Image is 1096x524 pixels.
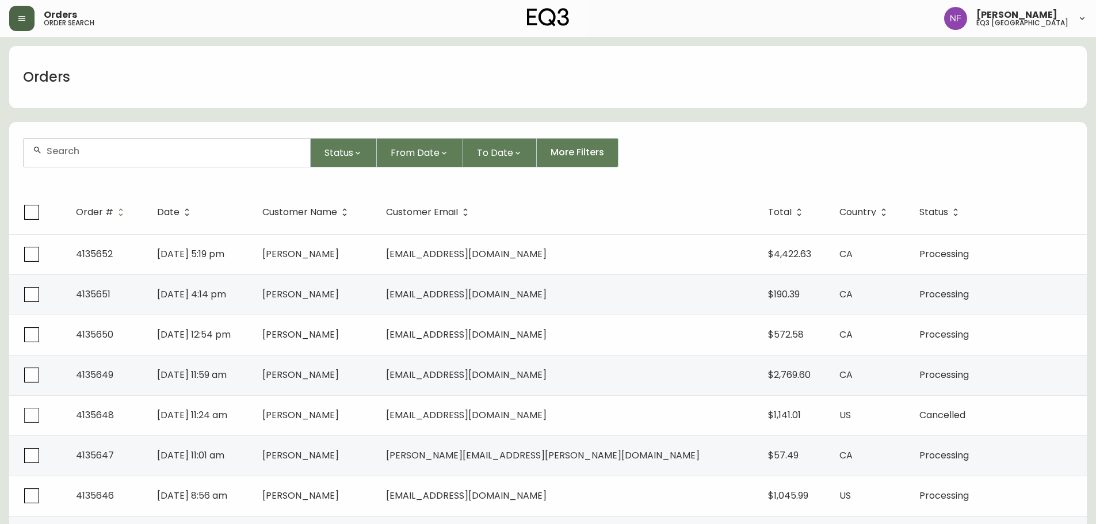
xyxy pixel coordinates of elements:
span: Status [324,146,353,160]
span: CA [839,449,853,462]
span: [EMAIL_ADDRESS][DOMAIN_NAME] [386,328,547,341]
span: [PERSON_NAME] [262,489,339,502]
span: More Filters [551,146,604,159]
span: [PERSON_NAME] [262,368,339,381]
button: Status [311,138,377,167]
span: 4135652 [76,247,113,261]
span: [DATE] 11:59 am [157,368,227,381]
span: [DATE] 8:56 am [157,489,227,502]
span: Status [919,207,963,217]
span: CA [839,247,853,261]
span: [DATE] 11:24 am [157,408,227,422]
span: Processing [919,368,969,381]
span: CA [839,328,853,341]
span: Orders [44,10,77,20]
span: $572.58 [768,328,804,341]
span: $1,045.99 [768,489,808,502]
span: $2,769.60 [768,368,811,381]
span: To Date [477,146,513,160]
span: US [839,489,851,502]
span: Country [839,207,891,217]
img: logo [527,8,570,26]
span: 4135649 [76,368,113,381]
span: $57.49 [768,449,799,462]
span: Country [839,209,876,216]
img: 2185be282f521b9306f6429905cb08b1 [944,7,967,30]
input: Search [47,146,301,156]
span: [EMAIL_ADDRESS][DOMAIN_NAME] [386,288,547,301]
span: Order # [76,209,113,216]
span: [PERSON_NAME] [262,247,339,261]
span: Date [157,207,194,217]
span: $4,422.63 [768,247,811,261]
span: [DATE] 5:19 pm [157,247,224,261]
span: Processing [919,288,969,301]
span: 4135648 [76,408,114,422]
span: From Date [391,146,440,160]
span: Total [768,209,792,216]
span: Customer Name [262,207,352,217]
span: 4135647 [76,449,114,462]
span: $190.39 [768,288,800,301]
span: 4135646 [76,489,114,502]
span: Processing [919,489,969,502]
h5: eq3 [GEOGRAPHIC_DATA] [976,20,1068,26]
span: Customer Email [386,209,458,216]
span: [PERSON_NAME] [262,408,339,422]
span: [EMAIL_ADDRESS][DOMAIN_NAME] [386,368,547,381]
span: [PERSON_NAME] [262,328,339,341]
span: Order # [76,207,128,217]
span: Cancelled [919,408,965,422]
span: 4135650 [76,328,113,341]
span: 4135651 [76,288,110,301]
span: [DATE] 4:14 pm [157,288,226,301]
h5: order search [44,20,94,26]
span: Processing [919,247,969,261]
span: [DATE] 12:54 pm [157,328,231,341]
span: CA [839,368,853,381]
span: [PERSON_NAME] [262,449,339,462]
span: Status [919,209,948,216]
h1: Orders [23,67,70,87]
button: To Date [463,138,537,167]
span: CA [839,288,853,301]
span: Processing [919,449,969,462]
span: [PERSON_NAME] [262,288,339,301]
button: More Filters [537,138,618,167]
span: [EMAIL_ADDRESS][DOMAIN_NAME] [386,408,547,422]
span: Customer Email [386,207,473,217]
span: [PERSON_NAME][EMAIL_ADDRESS][PERSON_NAME][DOMAIN_NAME] [386,449,700,462]
span: [PERSON_NAME] [976,10,1057,20]
span: [DATE] 11:01 am [157,449,224,462]
span: Processing [919,328,969,341]
span: $1,141.01 [768,408,801,422]
span: [EMAIL_ADDRESS][DOMAIN_NAME] [386,489,547,502]
span: Total [768,207,807,217]
span: US [839,408,851,422]
span: Customer Name [262,209,337,216]
span: Date [157,209,180,216]
span: [EMAIL_ADDRESS][DOMAIN_NAME] [386,247,547,261]
button: From Date [377,138,463,167]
